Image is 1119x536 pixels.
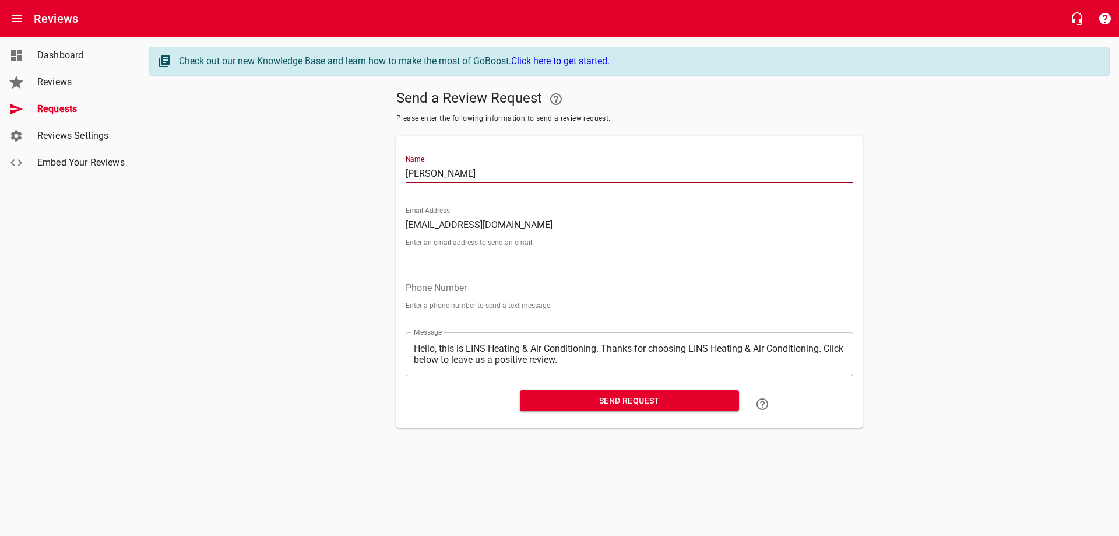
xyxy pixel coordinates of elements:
[37,102,126,116] span: Requests
[511,55,610,66] a: Click here to get started.
[1091,5,1119,33] button: Support Portal
[34,9,78,28] h6: Reviews
[406,239,853,246] p: Enter an email address to send an email.
[1063,5,1091,33] button: Live Chat
[748,390,776,418] a: Learn how to "Send a Review Request"
[37,156,126,170] span: Embed Your Reviews
[37,48,126,62] span: Dashboard
[396,85,863,113] h5: Send a Review Request
[529,394,730,408] span: Send Request
[406,302,853,309] p: Enter a phone number to send a text message.
[179,54,1097,68] div: Check out our new Knowledge Base and learn how to make the most of GoBoost.
[3,5,31,33] button: Open drawer
[37,75,126,89] span: Reviews
[406,207,450,214] label: Email Address
[520,390,739,412] button: Send Request
[396,113,863,125] span: Please enter the following information to send a review request.
[37,129,126,143] span: Reviews Settings
[542,85,570,113] a: Your Google or Facebook account must be connected to "Send a Review Request"
[406,156,424,163] label: Name
[414,343,845,365] textarea: Hello, this is LINS Heating & Air Conditioning. Thanks for choosing LINS Heating & Air Conditioni...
